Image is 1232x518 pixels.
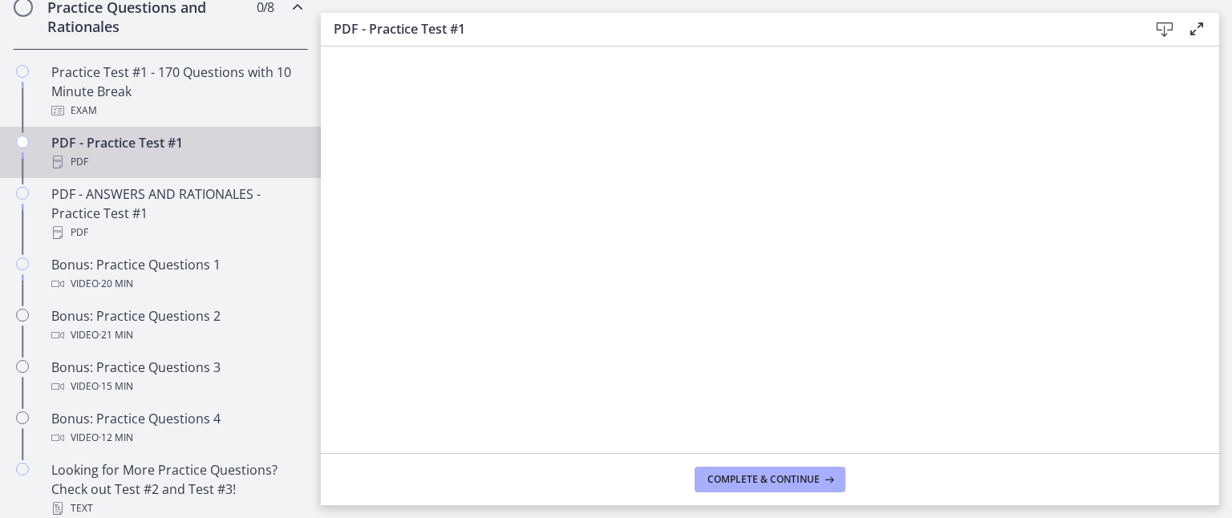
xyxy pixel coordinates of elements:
h3: PDF - Practice Test #1 [334,19,1123,38]
div: Video [51,274,302,293]
div: Bonus: Practice Questions 2 [51,306,302,345]
span: · 21 min [99,326,133,345]
button: Complete & continue [695,467,845,492]
div: Looking for More Practice Questions? Check out Test #2 and Test #3! [51,460,302,518]
div: PDF - Practice Test #1 [51,133,302,172]
div: Bonus: Practice Questions 1 [51,255,302,293]
span: Complete & continue [707,473,820,486]
span: · 12 min [99,428,133,447]
span: · 15 min [99,377,133,396]
div: Bonus: Practice Questions 3 [51,358,302,396]
div: Exam [51,101,302,120]
div: Video [51,377,302,396]
div: Text [51,499,302,518]
div: PDF [51,152,302,172]
div: Video [51,428,302,447]
span: · 20 min [99,274,133,293]
div: PDF - ANSWERS AND RATIONALES - Practice Test #1 [51,184,302,242]
div: PDF [51,223,302,242]
div: Practice Test #1 - 170 Questions with 10 Minute Break [51,63,302,120]
div: Video [51,326,302,345]
div: Bonus: Practice Questions 4 [51,409,302,447]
